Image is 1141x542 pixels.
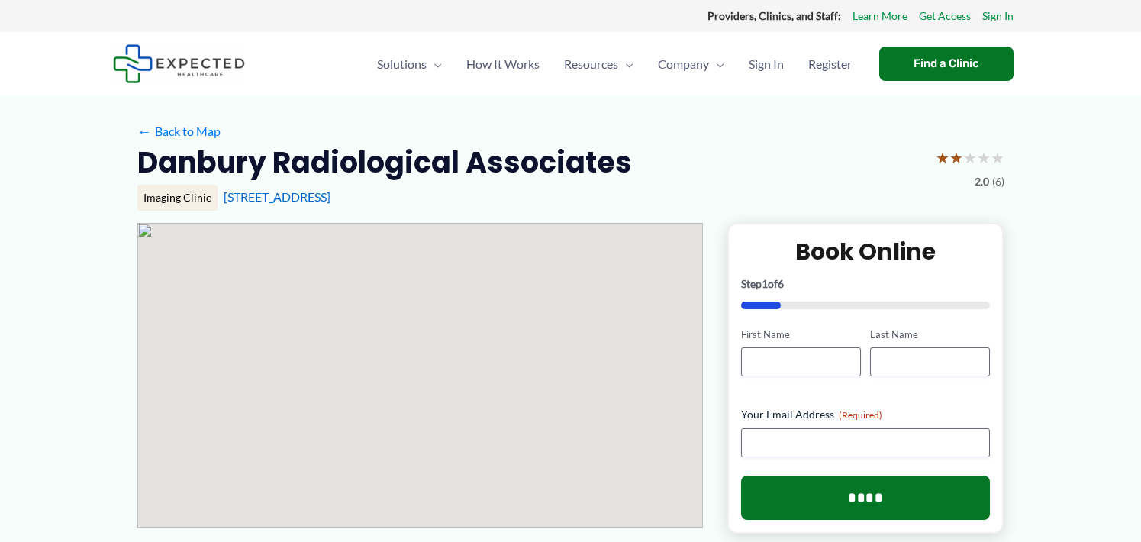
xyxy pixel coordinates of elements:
[564,37,618,91] span: Resources
[137,120,221,143] a: ←Back to Map
[992,172,1004,192] span: (6)
[879,47,1014,81] a: Find a Clinic
[853,6,907,26] a: Learn More
[113,44,245,83] img: Expected Healthcare Logo - side, dark font, small
[949,144,963,172] span: ★
[224,189,330,204] a: [STREET_ADDRESS]
[707,9,841,22] strong: Providers, Clinics, and Staff:
[137,185,218,211] div: Imaging Clinic
[982,6,1014,26] a: Sign In
[975,172,989,192] span: 2.0
[839,409,882,421] span: (Required)
[741,279,991,289] p: Step of
[454,37,552,91] a: How It Works
[365,37,864,91] nav: Primary Site Navigation
[741,237,991,266] h2: Book Online
[963,144,977,172] span: ★
[936,144,949,172] span: ★
[658,37,709,91] span: Company
[919,6,971,26] a: Get Access
[365,37,454,91] a: SolutionsMenu Toggle
[808,37,852,91] span: Register
[741,407,991,422] label: Your Email Address
[377,37,427,91] span: Solutions
[796,37,864,91] a: Register
[870,327,990,342] label: Last Name
[618,37,633,91] span: Menu Toggle
[977,144,991,172] span: ★
[778,277,784,290] span: 6
[137,144,632,181] h2: Danbury Radiological Associates
[741,327,861,342] label: First Name
[646,37,736,91] a: CompanyMenu Toggle
[736,37,796,91] a: Sign In
[762,277,768,290] span: 1
[991,144,1004,172] span: ★
[749,37,784,91] span: Sign In
[466,37,540,91] span: How It Works
[137,124,152,138] span: ←
[552,37,646,91] a: ResourcesMenu Toggle
[427,37,442,91] span: Menu Toggle
[709,37,724,91] span: Menu Toggle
